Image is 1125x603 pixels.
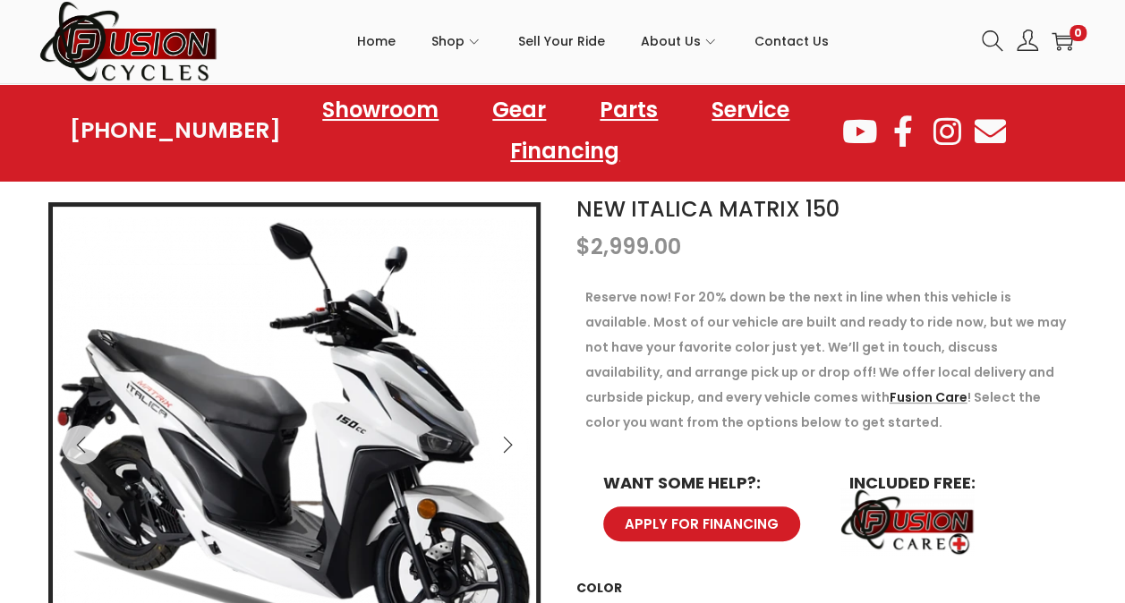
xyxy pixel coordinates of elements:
[431,19,464,64] span: Shop
[576,579,622,597] label: Color
[218,1,968,81] nav: Primary navigation
[576,232,591,261] span: $
[641,1,719,81] a: About Us
[518,1,605,81] a: Sell Your Ride
[431,1,482,81] a: Shop
[754,19,829,64] span: Contact Us
[357,1,396,81] a: Home
[304,89,456,131] a: Showroom
[281,89,840,172] nav: Menu
[488,425,527,464] button: Next
[518,19,605,64] span: Sell Your Ride
[603,506,800,541] a: APPLY FOR FINANCING
[357,19,396,64] span: Home
[890,388,967,406] a: Fusion Care
[70,118,281,143] a: [PHONE_NUMBER]
[754,1,829,81] a: Contact Us
[492,131,637,172] a: Financing
[585,285,1078,435] p: Reserve now! For 20% down be the next in line when this vehicle is available. Most of our vehicle...
[694,89,807,131] a: Service
[641,19,701,64] span: About Us
[474,89,564,131] a: Gear
[849,475,1060,491] h6: INCLUDED FREE:
[576,232,681,261] bdi: 2,999.00
[582,89,676,131] a: Parts
[625,517,779,531] span: APPLY FOR FINANCING
[603,475,814,491] h6: WANT SOME HELP?:
[62,425,101,464] button: Previous
[1052,30,1073,52] a: 0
